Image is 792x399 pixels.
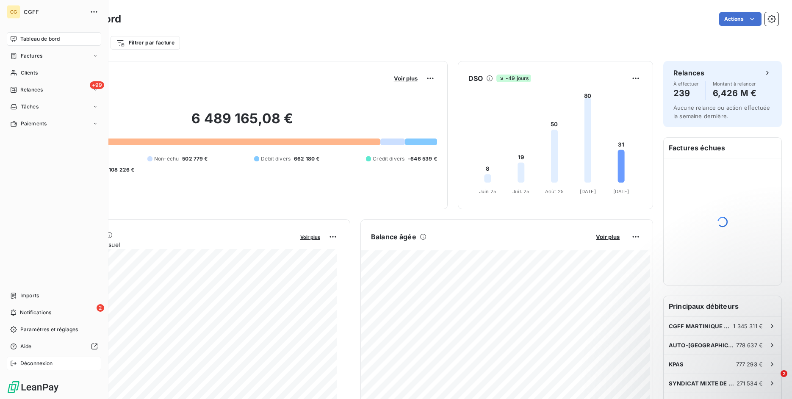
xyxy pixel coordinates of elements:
[408,155,437,163] span: -646 539 €
[468,73,483,83] h6: DSO
[664,296,781,316] h6: Principaux débiteurs
[20,343,32,350] span: Aide
[781,370,787,377] span: 2
[512,188,529,194] tspan: Juil. 25
[593,233,622,241] button: Voir plus
[673,86,699,100] h4: 239
[20,309,51,316] span: Notifications
[673,68,704,78] h6: Relances
[48,110,437,136] h2: 6 489 165,08 €
[20,86,43,94] span: Relances
[713,81,756,86] span: Montant à relancer
[106,166,135,174] span: -108 226 €
[664,138,781,158] h6: Factures échues
[371,232,416,242] h6: Balance âgée
[21,69,38,77] span: Clients
[21,120,47,127] span: Paiements
[737,380,763,387] span: 271 534 €
[20,360,53,367] span: Déconnexion
[261,155,291,163] span: Débit divers
[90,81,104,89] span: +99
[763,370,784,391] iframe: Intercom live chat
[580,188,596,194] tspan: [DATE]
[719,12,762,26] button: Actions
[496,75,531,82] span: -49 jours
[294,155,319,163] span: 662 180 €
[300,234,320,240] span: Voir plus
[479,188,496,194] tspan: Juin 25
[713,86,756,100] h4: 6,426 M €
[154,155,179,163] span: Non-échu
[20,35,60,43] span: Tableau de bord
[20,326,78,333] span: Paramètres et réglages
[373,155,404,163] span: Crédit divers
[545,188,564,194] tspan: Août 25
[48,240,294,249] span: Chiffre d'affaires mensuel
[673,81,699,86] span: À effectuer
[394,75,418,82] span: Voir plus
[97,304,104,312] span: 2
[623,317,792,376] iframe: Intercom notifications message
[669,380,737,387] span: SYNDICAT MIXTE DE GESTION DE L'EAU ET DE L'ASSAINISSEMENT DE [GEOGRAPHIC_DATA]
[111,36,180,50] button: Filtrer par facture
[20,292,39,299] span: Imports
[613,188,629,194] tspan: [DATE]
[7,5,20,19] div: CG
[21,103,39,111] span: Tâches
[673,104,770,119] span: Aucune relance ou action effectuée la semaine dernière.
[7,340,101,353] a: Aide
[596,233,620,240] span: Voir plus
[21,52,42,60] span: Factures
[391,75,420,82] button: Voir plus
[298,233,323,241] button: Voir plus
[7,380,59,394] img: Logo LeanPay
[24,8,85,15] span: CGFF
[182,155,208,163] span: 502 779 €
